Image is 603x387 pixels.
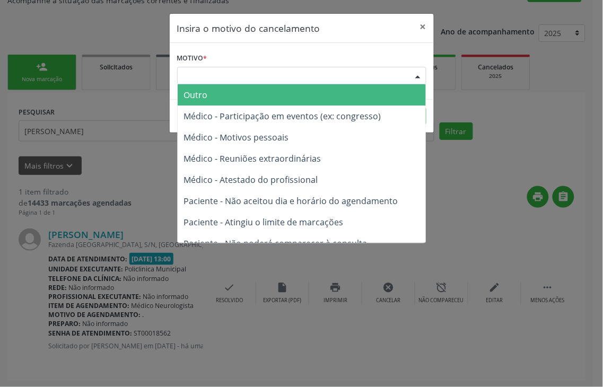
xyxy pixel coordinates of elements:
[184,174,318,186] span: Médico - Atestado do profissional
[184,195,398,207] span: Paciente - Não aceitou dia e horário do agendamento
[184,89,208,101] span: Outro
[184,153,321,164] span: Médico - Reuniões extraordinárias
[413,14,434,40] button: Close
[177,50,207,67] label: Motivo
[184,216,344,228] span: Paciente - Atingiu o limite de marcações
[184,110,381,122] span: Médico - Participação em eventos (ex: congresso)
[184,238,368,249] span: Paciente - Não poderá comparecer à consulta
[184,131,289,143] span: Médico - Motivos pessoais
[177,21,320,35] h5: Insira o motivo do cancelamento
